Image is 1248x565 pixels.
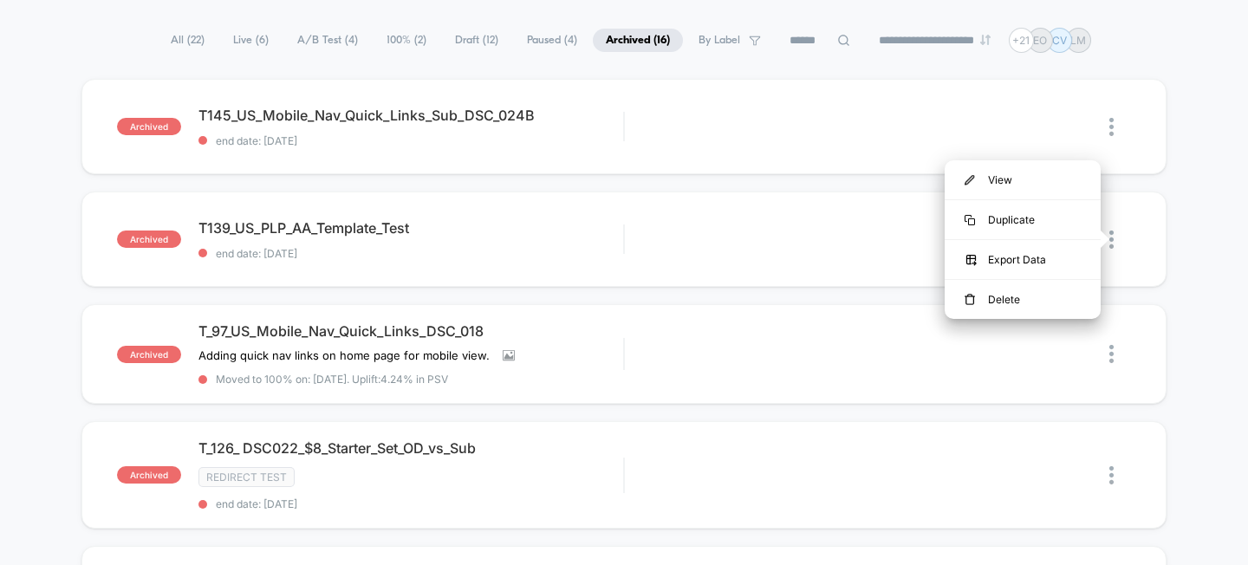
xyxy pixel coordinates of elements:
[514,29,590,52] span: Paused ( 4 )
[945,240,1101,279] div: Export Data
[198,322,624,340] span: T_97_US_Mobile_Nav_Quick_Links_DSC_018
[198,107,624,124] span: T145_US_Mobile_Nav_Quick_Links_Sub_DSC_024B
[198,247,624,260] span: end date: [DATE]
[945,200,1101,239] div: Duplicate
[1109,466,1114,484] img: close
[965,175,975,185] img: menu
[945,280,1101,319] div: Delete
[117,231,181,248] span: archived
[1052,34,1067,47] p: CV
[1109,118,1114,136] img: close
[198,497,624,510] span: end date: [DATE]
[158,29,218,52] span: All ( 22 )
[374,29,439,52] span: 100% ( 2 )
[965,215,975,225] img: menu
[198,348,490,362] span: Adding quick nav links on home page for mobile view.
[699,34,740,47] span: By Label
[198,219,624,237] span: T139_US_PLP_AA_Template_Test
[1109,231,1114,249] img: close
[1009,28,1034,53] div: + 21
[965,294,975,306] img: menu
[593,29,683,52] span: Archived ( 16 )
[117,346,181,363] span: archived
[1070,34,1086,47] p: LM
[284,29,371,52] span: A/B Test ( 4 )
[1109,345,1114,363] img: close
[198,467,295,487] span: Redirect Test
[117,118,181,135] span: archived
[220,29,282,52] span: Live ( 6 )
[442,29,511,52] span: Draft ( 12 )
[216,373,448,386] span: Moved to 100% on: [DATE] . Uplift: 4.24% in PSV
[117,466,181,484] span: archived
[198,439,624,457] span: T_126_ DSC022_$8_Starter_Set_OD_vs_Sub
[945,160,1101,199] div: View
[198,134,624,147] span: end date: [DATE]
[1033,34,1047,47] p: EO
[980,35,991,45] img: end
